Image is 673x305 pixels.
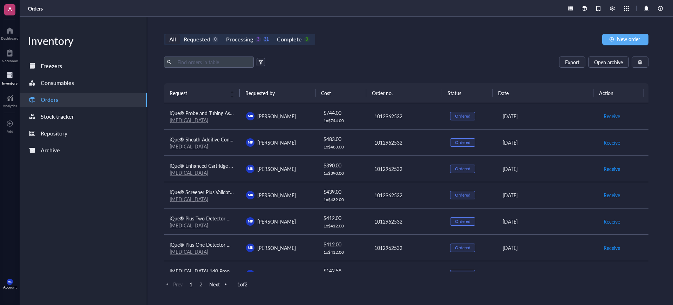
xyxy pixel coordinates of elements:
div: [DATE] [503,112,592,120]
span: Receive [604,218,620,225]
span: A [8,5,12,13]
div: 1012962532 [374,165,439,173]
span: 2 [197,281,205,287]
span: Prev [164,281,183,287]
div: Ordered [455,271,470,277]
a: Repository [20,126,147,140]
button: New order [602,34,648,45]
div: Ordered [455,219,470,224]
div: All [169,34,176,44]
th: Cost [315,83,366,103]
div: 1 x $ 483.00 [324,144,363,150]
div: Ordered [455,245,470,251]
div: Processing [226,34,253,44]
span: [PERSON_NAME] [257,271,296,278]
span: MK [248,113,253,118]
div: [DATE] [503,165,592,173]
span: MK [248,271,253,276]
th: Request [164,83,240,103]
div: Inventory [2,81,18,85]
div: 1012962532 [374,139,439,146]
td: 1012962532 [368,208,444,234]
td: 1012962532 [368,129,444,155]
a: Stock tracker [20,110,147,124]
div: 3 [255,37,261,42]
th: Status [442,83,492,103]
div: 1012962532 [374,191,439,199]
span: [PERSON_NAME] [257,113,296,120]
td: 1012962532 [368,103,444,130]
span: MK [248,192,253,197]
div: 0 [212,37,218,42]
div: [DATE] [503,191,592,199]
button: Receive [603,268,620,280]
td: 1012962532 [368,182,444,208]
span: New order [617,36,640,42]
td: 199399 [368,261,444,287]
div: Ordered [455,192,470,198]
a: Inventory [2,70,18,85]
div: Ordered [455,113,470,119]
span: [PERSON_NAME] [257,139,296,146]
div: $ 390.00 [324,161,363,169]
a: [MEDICAL_DATA] [170,222,208,229]
a: Analytics [3,92,17,108]
div: 31 [263,37,269,42]
div: $ 439.00 [324,188,363,195]
a: Orders [20,93,147,107]
a: [MEDICAL_DATA] [170,169,208,176]
input: Find orders in table [175,57,251,67]
span: 1 [187,281,195,287]
span: iQue® Sheath Additive Concentrate Solution for Sheath Fluid [170,136,303,143]
span: Receive [604,191,620,199]
div: Ordered [455,140,470,145]
div: segmented control [164,34,315,45]
span: Export [565,59,579,65]
button: Receive [603,137,620,148]
div: Dashboard [1,36,19,40]
span: iQue® Plus Two Detector Maintenance Solution [170,215,274,222]
div: Complete [277,34,301,44]
a: [MEDICAL_DATA] [170,117,208,124]
span: [PERSON_NAME] [257,165,296,172]
span: MK [248,219,253,224]
span: iQue® Plus One Detector Maintenance Solution [170,241,274,248]
span: Open archive [594,59,623,65]
div: [DATE] [503,244,592,252]
a: [MEDICAL_DATA] [170,195,208,203]
span: Next [209,281,229,287]
span: [MEDICAL_DATA] 140 Proof (70%) [MEDICAL_DATA] [170,267,285,274]
th: Requested by [240,83,315,103]
th: Order no. [366,83,442,103]
span: Receive [604,244,620,252]
div: 0 [304,37,310,42]
div: Add [7,129,13,133]
span: [PERSON_NAME] [257,244,296,251]
span: MK [248,140,253,145]
div: Notebook [2,59,18,63]
button: Export [559,57,585,68]
div: Orders [41,95,58,105]
div: Stock tracker [41,112,74,121]
div: $ 483.00 [324,135,363,143]
span: Receive [604,139,620,146]
button: Receive [603,190,620,201]
th: Action [593,83,644,103]
div: 1012962532 [374,244,439,252]
a: Dashboard [1,25,19,40]
td: 1012962532 [368,234,444,261]
div: [DATE] [503,139,592,146]
span: Receive [604,270,620,278]
button: Receive [603,242,620,253]
div: 1 x $ 390.00 [324,171,363,176]
span: MK [248,245,253,250]
div: 199399 [374,270,439,278]
button: Receive [603,216,620,227]
span: iQue® Probe and Tubing Assembly [170,110,245,117]
div: Account [3,285,17,289]
th: Date [492,83,593,103]
div: Requested [184,34,210,44]
span: iQue® Screener Plus Validation Beads [170,188,251,195]
a: Orders [28,5,44,12]
div: Repository [41,128,67,138]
